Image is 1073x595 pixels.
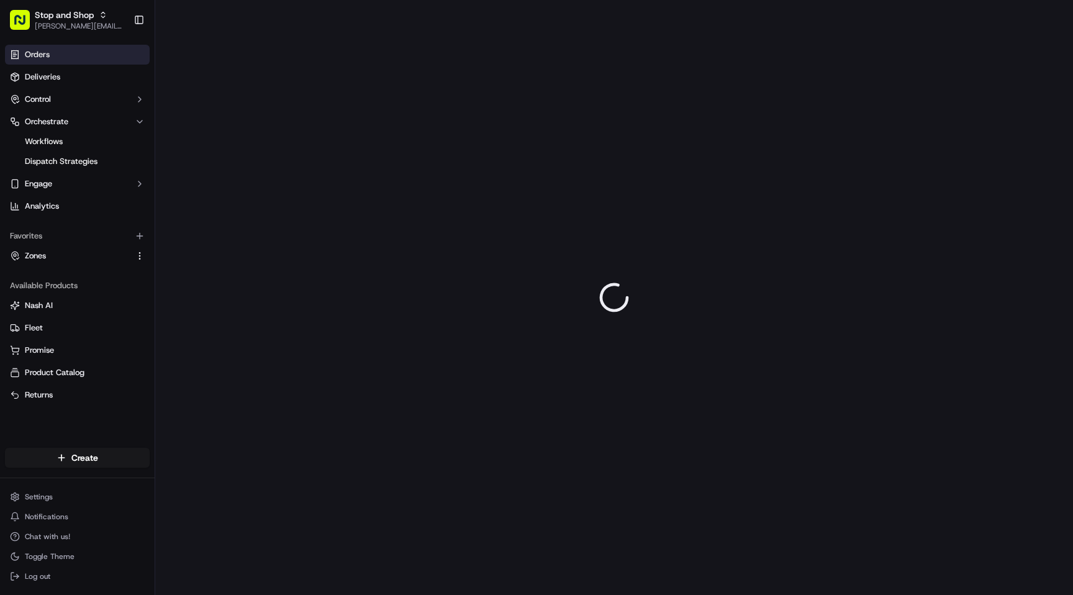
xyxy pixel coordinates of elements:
a: Fleet [10,322,145,334]
span: Dispatch Strategies [25,156,97,167]
input: Got a question? Start typing here... [32,80,224,93]
a: Analytics [5,196,150,216]
span: Returns [25,389,53,401]
a: Dispatch Strategies [20,153,135,170]
button: Promise [5,340,150,360]
button: Log out [5,568,150,585]
button: Nash AI [5,296,150,316]
a: 💻API Documentation [100,175,204,198]
span: Analytics [25,201,59,212]
span: Engage [25,178,52,189]
span: Settings [25,492,53,502]
button: Product Catalog [5,363,150,383]
button: [PERSON_NAME][EMAIL_ADDRESS][DOMAIN_NAME] [35,21,124,31]
span: Chat with us! [25,532,70,542]
span: Fleet [25,322,43,334]
span: Control [25,94,51,105]
button: Notifications [5,508,150,525]
button: Orchestrate [5,112,150,132]
button: Stop and Shop[PERSON_NAME][EMAIL_ADDRESS][DOMAIN_NAME] [5,5,129,35]
img: Nash [12,12,37,37]
span: Orchestrate [25,116,68,127]
div: Start new chat [42,119,204,131]
a: Returns [10,389,145,401]
button: Chat with us! [5,528,150,545]
span: API Documentation [117,180,199,193]
button: Zones [5,246,150,266]
span: Orders [25,49,50,60]
a: Zones [10,250,130,261]
a: Product Catalog [10,367,145,378]
p: Welcome 👋 [12,50,226,70]
a: Deliveries [5,67,150,87]
div: 📗 [12,181,22,191]
button: Create [5,448,150,468]
div: 💻 [105,181,115,191]
button: Start new chat [211,122,226,137]
button: Engage [5,174,150,194]
span: Notifications [25,512,68,522]
button: Toggle Theme [5,548,150,565]
span: Pylon [124,211,150,220]
a: Promise [10,345,145,356]
span: Deliveries [25,71,60,83]
button: Control [5,89,150,109]
span: Zones [25,250,46,261]
a: Nash AI [10,300,145,311]
span: Product Catalog [25,367,84,378]
div: We're available if you need us! [42,131,157,141]
div: Available Products [5,276,150,296]
span: Toggle Theme [25,552,75,561]
a: Orders [5,45,150,65]
button: Returns [5,385,150,405]
span: Workflows [25,136,63,147]
a: Workflows [20,133,135,150]
span: Nash AI [25,300,53,311]
button: Settings [5,488,150,506]
button: Fleet [5,318,150,338]
a: Powered byPylon [88,210,150,220]
span: Promise [25,345,54,356]
span: Knowledge Base [25,180,95,193]
button: Stop and Shop [35,9,94,21]
div: Favorites [5,226,150,246]
span: Create [71,452,98,464]
a: 📗Knowledge Base [7,175,100,198]
img: 1736555255976-a54dd68f-1ca7-489b-9aae-adbdc363a1c4 [12,119,35,141]
span: Log out [25,571,50,581]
